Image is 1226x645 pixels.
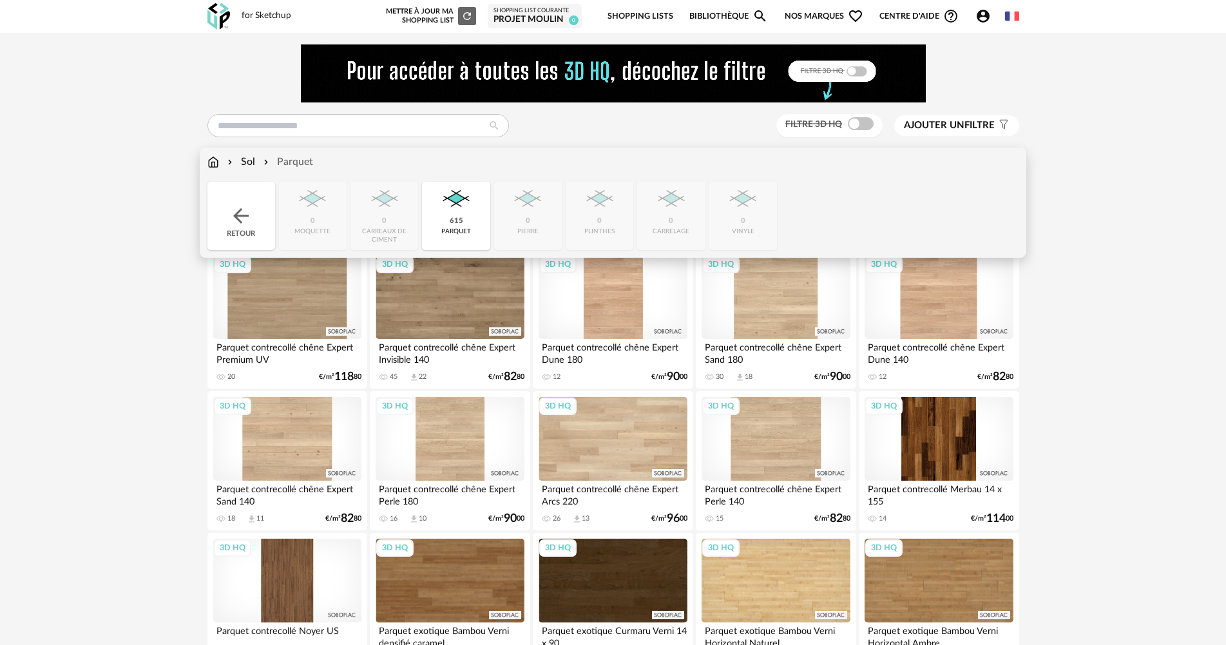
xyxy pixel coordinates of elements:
a: 3D HQ Parquet contrecollé chêne Expert Arcs 220 26 Download icon 13 €/m²9600 [533,391,693,530]
a: 3D HQ Parquet contrecollé chêne Expert Premium UV 20 €/m²11880 [207,249,367,389]
div: 18 [745,372,752,381]
div: €/m² 80 [488,372,524,381]
span: Download icon [735,372,745,382]
div: Sol [225,155,255,169]
div: 3D HQ [376,539,414,556]
div: €/m² 80 [319,372,361,381]
span: 114 [986,514,1006,523]
div: 3D HQ [214,539,251,556]
a: 3D HQ Parquet contrecollé chêne Expert Perle 180 16 Download icon 10 €/m²9000 [370,391,530,530]
span: Download icon [409,514,419,524]
div: Parquet contrecollé chêne Expert Premium UV [213,339,361,365]
span: Download icon [247,514,256,524]
div: 10 [419,514,426,523]
div: Parquet contrecollé chêne Expert Sand 140 [213,481,361,506]
div: for Sketchup [242,10,291,22]
button: Ajouter unfiltre Filter icon [894,115,1019,136]
span: Centre d'aideHelp Circle Outline icon [879,8,959,24]
div: €/m² 80 [814,514,850,523]
div: Retour [207,182,275,250]
img: svg+xml;base64,PHN2ZyB3aWR0aD0iMTYiIGhlaWdodD0iMTciIHZpZXdCb3g9IjAgMCAxNiAxNyIgZmlsbD0ibm9uZSIgeG... [207,155,219,169]
a: 3D HQ Parquet contrecollé Merbau 14 x 155 14 €/m²11400 [859,391,1019,530]
div: 16 [390,514,397,523]
div: Parquet contrecollé chêne Expert Perle 140 [702,481,850,506]
div: €/m² 00 [651,514,687,523]
span: Account Circle icon [975,8,991,24]
div: 615 [450,217,463,226]
div: Parquet contrecollé chêne Expert Dune 180 [539,339,687,365]
div: €/m² 00 [814,372,850,381]
span: 90 [667,372,680,381]
span: 90 [830,372,843,381]
div: 11 [256,514,264,523]
span: Filtre 3D HQ [785,120,842,129]
a: Shopping Lists [608,1,673,32]
div: 3D HQ [539,398,577,414]
span: Download icon [409,372,419,382]
span: 82 [830,514,843,523]
span: Magnify icon [752,8,768,24]
div: 12 [553,372,560,381]
div: €/m² 00 [488,514,524,523]
div: Parquet contrecollé chêne Expert Sand 180 [702,339,850,365]
div: 15 [716,514,723,523]
div: Parquet contrecollé chêne Expert Perle 180 [376,481,524,506]
span: Nos marques [785,1,863,32]
img: Sol.png [439,182,474,217]
a: 3D HQ Parquet contrecollé chêne Expert Sand 180 30 Download icon 18 €/m²9000 [696,249,856,389]
span: 118 [334,372,354,381]
div: 3D HQ [214,256,251,273]
a: 3D HQ Parquet contrecollé chêne Expert Sand 140 18 Download icon 11 €/m²8280 [207,391,367,530]
div: 14 [879,514,886,523]
div: 45 [390,372,397,381]
div: 3D HQ [214,398,251,414]
span: Ajouter un [904,120,964,130]
div: 3D HQ [865,256,903,273]
div: 3D HQ [865,539,903,556]
div: €/m² 00 [971,514,1013,523]
div: Mettre à jour ma Shopping List [383,7,476,25]
div: €/m² 80 [977,372,1013,381]
div: 18 [227,514,235,523]
a: 3D HQ Parquet contrecollé chêne Expert Dune 140 12 €/m²8280 [859,249,1019,389]
a: Shopping List courante Projet Moulin 0 [493,7,576,26]
img: svg+xml;base64,PHN2ZyB3aWR0aD0iMjQiIGhlaWdodD0iMjQiIHZpZXdCb3g9IjAgMCAyNCAyNCIgZmlsbD0ibm9uZSIgeG... [229,204,253,227]
a: BibliothèqueMagnify icon [689,1,768,32]
span: 96 [667,514,680,523]
div: 3D HQ [539,256,577,273]
span: Help Circle Outline icon [943,8,959,24]
a: 3D HQ Parquet contrecollé chêne Expert Invisible 140 45 Download icon 22 €/m²8280 [370,249,530,389]
div: 3D HQ [865,398,903,414]
span: 0 [569,15,579,25]
div: Parquet contrecollé chêne Expert Arcs 220 [539,481,687,506]
div: 3D HQ [376,398,414,414]
div: 13 [582,514,589,523]
div: €/m² 80 [325,514,361,523]
div: 3D HQ [702,398,740,414]
div: 12 [879,372,886,381]
img: OXP [207,3,230,30]
span: filtre [904,119,995,132]
div: Projet Moulin [493,14,576,26]
span: 82 [341,514,354,523]
span: Heart Outline icon [848,8,863,24]
span: Refresh icon [461,12,473,19]
img: svg+xml;base64,PHN2ZyB3aWR0aD0iMTYiIGhlaWdodD0iMTYiIHZpZXdCb3g9IjAgMCAxNiAxNiIgZmlsbD0ibm9uZSIgeG... [225,155,235,169]
div: €/m² 00 [651,372,687,381]
a: 3D HQ Parquet contrecollé chêne Expert Dune 180 12 €/m²9000 [533,249,693,389]
div: Parquet contrecollé chêne Expert Invisible 140 [376,339,524,365]
div: parquet [441,227,471,236]
span: 82 [993,372,1006,381]
div: Parquet contrecollé chêne Expert Dune 140 [865,339,1013,365]
span: Filter icon [995,119,1010,132]
div: 3D HQ [539,539,577,556]
div: Shopping List courante [493,7,576,15]
span: 90 [504,514,517,523]
div: 20 [227,372,235,381]
img: fr [1005,9,1019,23]
span: 82 [504,372,517,381]
div: 3D HQ [702,256,740,273]
div: 26 [553,514,560,523]
div: Parquet contrecollé Merbau 14 x 155 [865,481,1013,506]
span: Download icon [572,514,582,524]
